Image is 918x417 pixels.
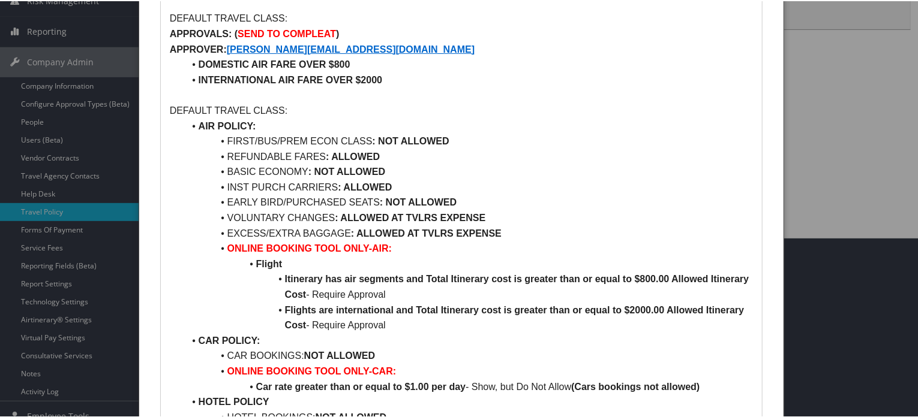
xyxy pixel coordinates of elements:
[184,179,754,194] li: INST PURCH CARRIERS
[184,225,754,240] li: EXCESS/EXTRA BAGGAGE
[326,150,380,161] strong: : ALLOWED
[184,132,754,148] li: FIRST/BUS/PREM ECON CLASS
[304,349,376,359] strong: NOT ALLOWED
[199,58,350,68] strong: DOMESTIC AIR FARE OVER $800
[170,10,754,25] p: DEFAULT TRAVEL CLASS:
[336,28,339,38] strong: )
[199,395,269,406] strong: HOTEL POLICY
[373,135,449,145] strong: : NOT ALLOWED
[184,347,754,362] li: CAR BOOKINGS:
[351,227,502,237] strong: : ALLOWED AT TVLRS EXPENSE
[338,181,392,191] strong: : ALLOWED
[184,301,754,332] li: - Require Approval
[199,74,382,84] strong: INTERNATIONAL AIR FARE OVER $2000
[184,148,754,164] li: REFUNDABLE FARES
[227,365,397,375] strong: ONLINE BOOKING TOOL ONLY-CAR:
[308,165,385,176] strong: : NOT ALLOWED
[227,43,475,53] a: [PERSON_NAME][EMAIL_ADDRESS][DOMAIN_NAME]
[285,304,747,330] strong: Flights are international and Total Itinerary cost is greater than or equal to $2000.00 Allowed I...
[256,380,466,391] strong: Car rate greater than or equal to $1.00 per day
[380,196,457,206] strong: : NOT ALLOWED
[170,102,754,117] p: DEFAULT TRAVEL CLASS:
[184,194,754,209] li: EARLY BIRD/PURCHASED SEATS
[199,334,260,345] strong: CAR POLICY:
[256,258,283,268] strong: Flight
[571,380,700,391] strong: (Cars bookings not allowed)
[184,209,754,225] li: VOLUNTARY CHANGES
[285,273,752,298] strong: Itinerary has air segments and Total Itinerary cost is greater than or equal to $800.00 Allowed I...
[170,28,238,38] strong: APPROVALS: (
[199,120,256,130] strong: AIR POLICY:
[335,211,485,222] strong: : ALLOWED AT TVLRS EXPENSE
[184,270,754,301] li: - Require Approval
[238,28,336,38] strong: SEND TO COMPLEAT
[170,43,227,53] strong: APPROVER:
[184,378,754,394] li: - Show, but Do Not Allow
[227,242,392,252] strong: ONLINE BOOKING TOOL ONLY-AIR:
[184,163,754,179] li: BASIC ECONOMY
